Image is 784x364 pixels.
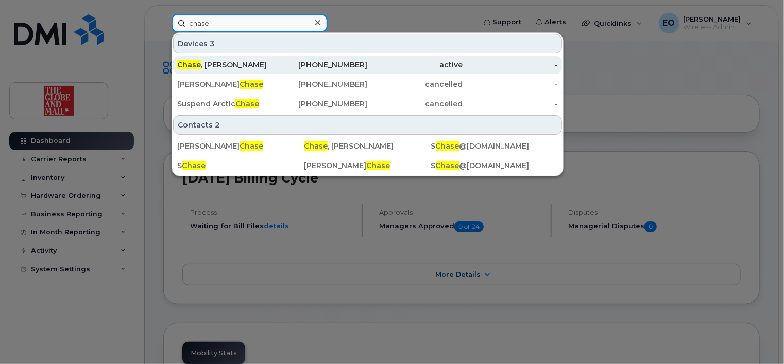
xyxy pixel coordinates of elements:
div: - [463,79,558,89]
div: cancelled [368,99,463,109]
div: [PERSON_NAME] [177,79,272,89]
div: [PHONE_NUMBER] [272,60,368,70]
div: [PERSON_NAME] [177,141,304,151]
a: Suspend ArcticChase[PHONE_NUMBER]cancelled- [173,95,562,113]
div: - [463,60,558,70]
div: [PHONE_NUMBER] [272,99,368,109]
div: S @[DOMAIN_NAME] [431,141,558,151]
div: - [463,99,558,109]
span: Chase [366,161,390,170]
span: Chase [182,161,206,170]
span: Chase [177,60,201,69]
span: Chase [436,161,459,170]
div: active [368,60,463,70]
div: [PHONE_NUMBER] [272,79,368,89]
a: [PERSON_NAME]Chase[PHONE_NUMBER]cancelled- [173,75,562,94]
span: Chase [235,99,259,108]
span: Chase [304,141,328,151]
div: , [PERSON_NAME] [177,60,272,70]
div: S [177,160,304,171]
a: [PERSON_NAME]ChaseChase, [PERSON_NAME]SChase@[DOMAIN_NAME] [173,137,562,155]
span: 2 [215,120,220,130]
div: cancelled [368,79,463,89]
div: [PERSON_NAME] [304,160,431,171]
span: Chase [240,80,263,89]
div: , [PERSON_NAME] [304,141,431,151]
a: SChase[PERSON_NAME]ChaseSChase@[DOMAIN_NAME] [173,156,562,175]
span: 3 [210,39,215,49]
a: Chase, [PERSON_NAME][PHONE_NUMBER]active- [173,56,562,74]
div: Suspend Arctic [177,99,272,109]
span: Chase [240,141,263,151]
div: Contacts [173,115,562,135]
div: S @[DOMAIN_NAME] [431,160,558,171]
span: Chase [436,141,459,151]
div: Devices [173,34,562,53]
